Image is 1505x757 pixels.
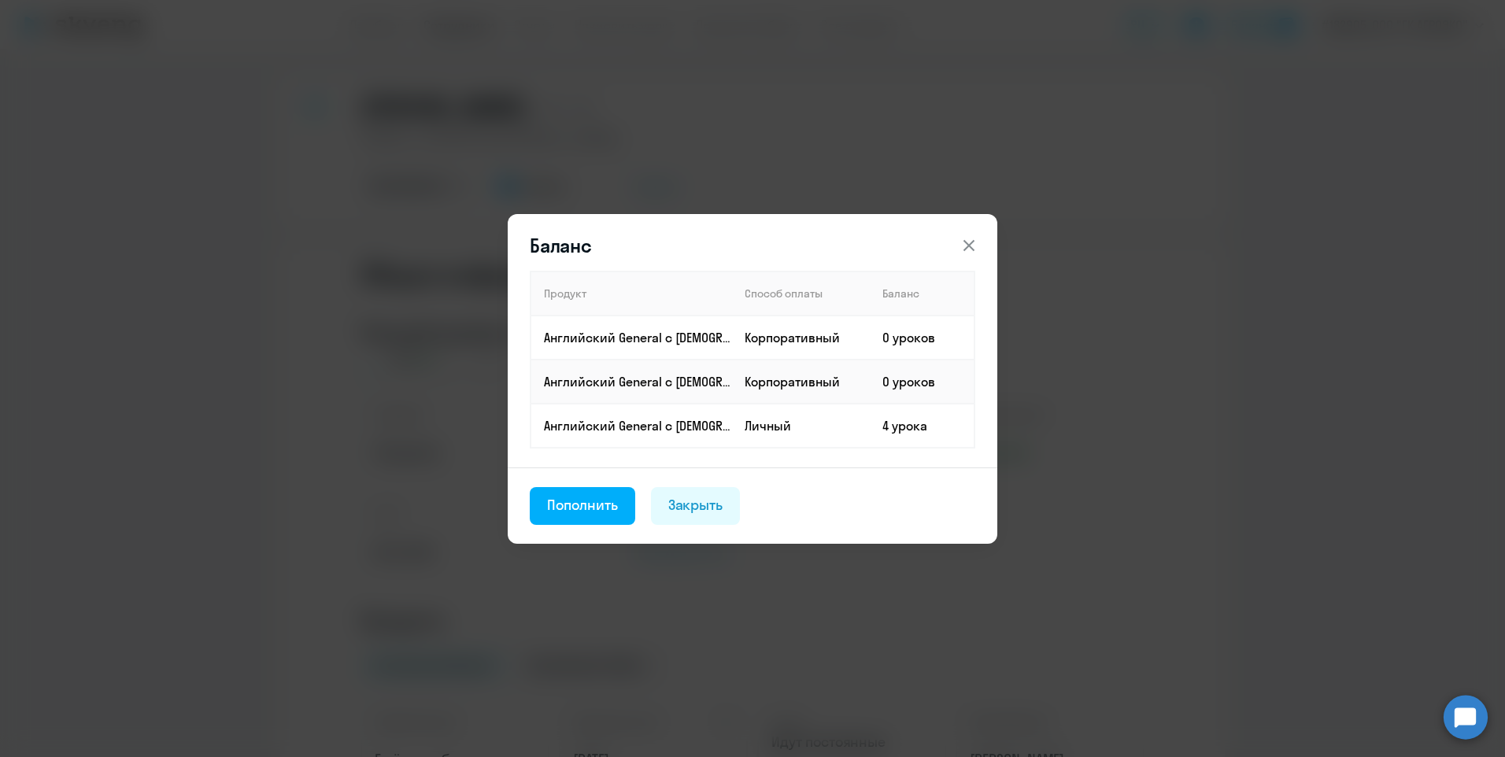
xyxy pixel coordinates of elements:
[870,316,974,360] td: 0 уроков
[531,271,732,316] th: Продукт
[732,271,870,316] th: Способ оплаты
[732,404,870,448] td: Личный
[547,495,618,515] div: Пополнить
[530,487,635,525] button: Пополнить
[870,271,974,316] th: Баланс
[508,233,997,258] header: Баланс
[870,404,974,448] td: 4 урока
[668,495,723,515] div: Закрыть
[870,360,974,404] td: 0 уроков
[544,373,731,390] p: Английский General с [DEMOGRAPHIC_DATA] преподавателем
[651,487,741,525] button: Закрыть
[544,417,731,434] p: Английский General с [DEMOGRAPHIC_DATA] преподавателем
[732,316,870,360] td: Корпоративный
[732,360,870,404] td: Корпоративный
[544,329,731,346] p: Английский General с [DEMOGRAPHIC_DATA] преподавателем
